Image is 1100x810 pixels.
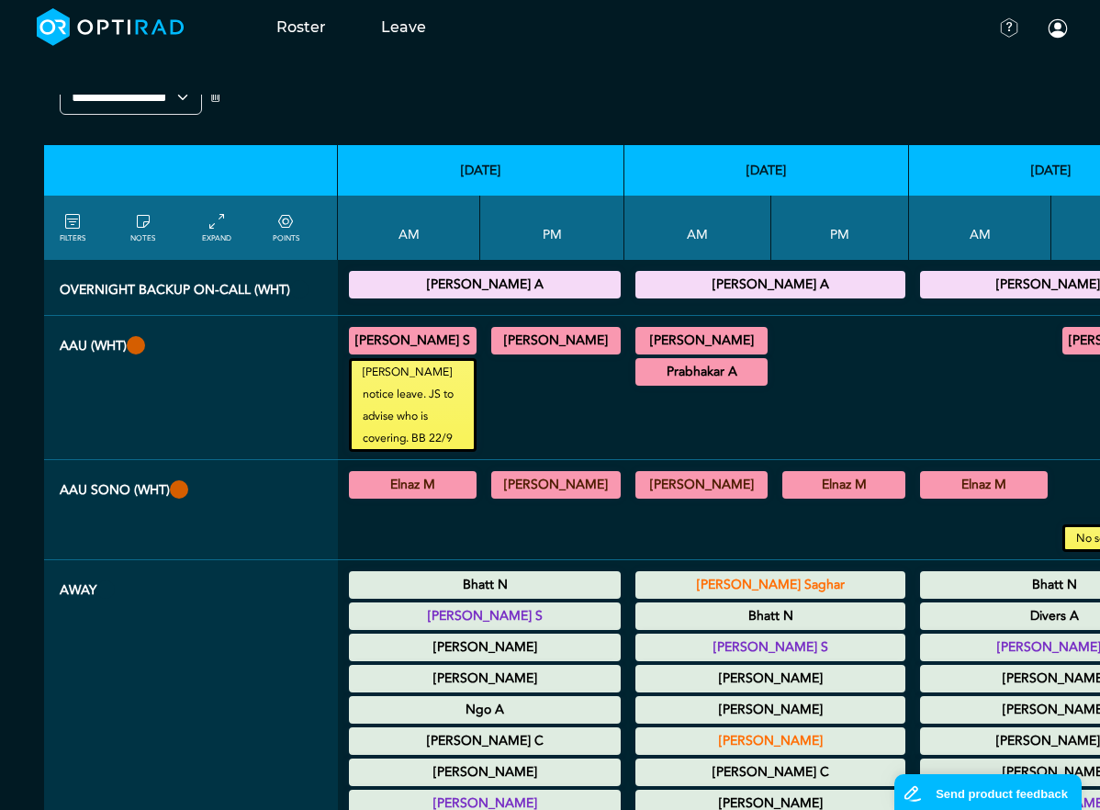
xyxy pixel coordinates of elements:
summary: [PERSON_NAME] [352,761,618,783]
summary: Bhatt N [638,605,903,627]
summary: Bhatt N [352,574,618,596]
summary: [PERSON_NAME] C [352,730,618,752]
div: Study Leave 00:00 - 23:59 [635,571,905,599]
th: AAU (WHT) [44,316,338,460]
th: PM [771,196,909,260]
th: AAU Sono (WHT) [44,460,338,560]
th: [DATE] [624,145,909,196]
summary: [PERSON_NAME] C [638,761,903,783]
div: Maternity Leave 00:00 - 23:59 [635,665,905,692]
th: [DATE] [338,145,624,196]
div: Annual Leave 00:00 - 23:59 [635,759,905,786]
summary: [PERSON_NAME] [352,636,618,658]
div: Maternity Leave 00:00 - 23:59 [349,759,621,786]
div: Overnight backup on-call 18:30 - 08:30 [349,271,621,298]
div: CT Trauma & Urgent/MRI Trauma & Urgent 08:30 - 13:30 [635,358,768,386]
summary: Elnaz M [923,474,1045,496]
summary: Elnaz M [785,474,903,496]
summary: [PERSON_NAME] A [638,274,903,296]
summary: [PERSON_NAME] [494,474,618,496]
div: CT Trauma & Urgent/MRI Trauma & Urgent 08:30 - 13:30 [635,327,768,354]
th: AM [624,196,771,260]
summary: [PERSON_NAME] [638,699,903,721]
div: CT Trauma & Urgent/MRI Trauma & Urgent 13:30 - 18:30 [491,327,621,354]
div: General US 08:30 - 13:00 [349,471,477,499]
a: show/hide notes [130,211,155,244]
div: General US 13:30 - 18:30 [782,471,905,499]
a: collapse/expand expected points [273,211,299,244]
div: Maternity Leave 00:00 - 23:59 [349,634,621,661]
a: FILTERS [60,211,85,244]
div: Sick Leave 00:00 - 23:59 [349,571,621,599]
summary: [PERSON_NAME] [638,730,903,752]
summary: [PERSON_NAME] [494,330,618,352]
div: Annual Leave 00:00 - 23:59 [635,696,905,724]
a: collapse/expand entries [202,211,231,244]
summary: [PERSON_NAME] S [638,636,903,658]
summary: Elnaz M [352,474,474,496]
summary: [PERSON_NAME] [638,668,903,690]
summary: Ngo A [352,699,618,721]
div: General US 13:30 - 18:30 [491,471,621,499]
small: [PERSON_NAME] notice leave. JS to advise who is covering. BB 22/9 [352,361,474,449]
div: Study Leave 00:00 - 23:59 [349,696,621,724]
th: AM [909,196,1051,260]
th: PM [480,196,624,260]
div: Study Leave 00:00 - 23:59 [349,602,621,630]
summary: [PERSON_NAME] [638,474,765,496]
summary: [PERSON_NAME] S [352,605,618,627]
div: Annual Leave 00:00 - 23:59 [349,727,621,755]
th: AM [338,196,480,260]
summary: [PERSON_NAME] A [352,274,618,296]
summary: [PERSON_NAME] S [352,330,474,352]
div: Study Leave 00:00 - 23:59 [635,634,905,661]
div: Study Leave 00:00 - 23:59 [635,727,905,755]
summary: [PERSON_NAME] [638,330,765,352]
div: General US 08:30 - 13:00 [920,471,1048,499]
summary: [PERSON_NAME] [352,668,618,690]
div: Overnight backup on-call 18:30 - 08:30 [635,271,905,298]
div: Sick Leave 00:00 - 23:59 [635,602,905,630]
th: Overnight backup on-call (WHT) [44,260,338,316]
div: CT Trauma & Urgent/MRI Trauma & Urgent 08:30 - 13:30 [349,327,477,354]
img: brand-opti-rad-logos-blue-and-white-d2f68631ba2948856bd03f2d395fb146ddc8fb01b4b6e9315ea85fa773367... [37,8,185,46]
summary: Prabhakar A [638,361,765,383]
summary: [PERSON_NAME] Saghar [638,574,903,596]
div: Annual Leave 00:00 - 23:59 [349,665,621,692]
div: General US 08:30 - 13:00 [635,471,768,499]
